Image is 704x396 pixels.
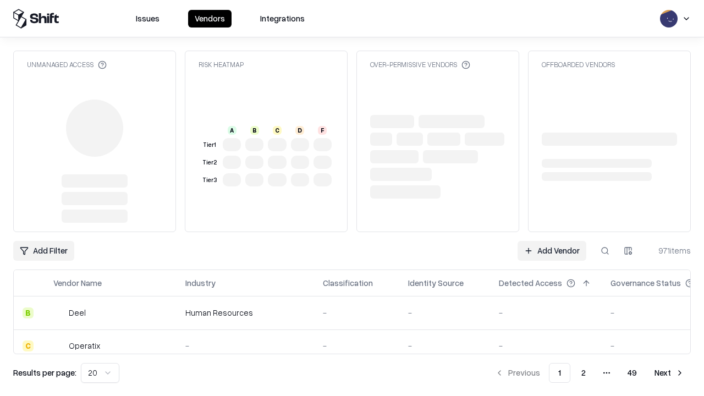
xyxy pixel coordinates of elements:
div: Tier 1 [201,140,218,150]
div: B [23,307,34,318]
button: Integrations [254,10,311,28]
div: Deel [69,307,86,318]
div: 971 items [647,245,691,256]
p: Results per page: [13,367,76,378]
button: Add Filter [13,241,74,261]
div: Governance Status [610,277,681,289]
div: B [250,126,259,135]
div: - [408,307,481,318]
div: Unmanaged Access [27,60,107,69]
img: Deel [53,307,64,318]
button: 2 [573,363,595,383]
div: C [273,126,282,135]
div: Tier 2 [201,158,218,167]
div: - [323,340,391,351]
div: C [23,340,34,351]
div: Detected Access [499,277,562,289]
div: Over-Permissive Vendors [370,60,470,69]
div: Industry [185,277,216,289]
div: Vendor Name [53,277,102,289]
a: Add Vendor [518,241,586,261]
div: Risk Heatmap [199,60,244,69]
div: Classification [323,277,373,289]
div: - [499,340,593,351]
div: - [323,307,391,318]
img: Operatix [53,340,64,351]
div: Tier 3 [201,175,218,185]
div: Identity Source [408,277,464,289]
div: Offboarded Vendors [542,60,615,69]
div: - [499,307,593,318]
div: Operatix [69,340,100,351]
div: A [228,126,237,135]
button: Issues [129,10,166,28]
div: Human Resources [185,307,305,318]
nav: pagination [488,363,691,383]
button: 49 [619,363,646,383]
button: 1 [549,363,570,383]
button: Next [648,363,691,383]
div: - [185,340,305,351]
div: F [318,126,327,135]
div: D [295,126,304,135]
button: Vendors [188,10,232,28]
div: - [408,340,481,351]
